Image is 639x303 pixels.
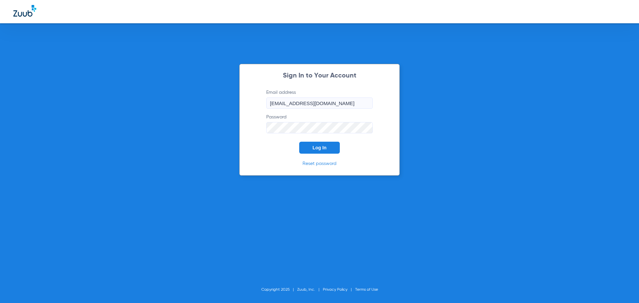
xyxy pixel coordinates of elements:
[297,286,323,293] li: Zuub, Inc.
[313,145,326,150] span: Log In
[256,73,383,79] h2: Sign In to Your Account
[266,97,373,109] input: Email address
[13,5,36,17] img: Zuub Logo
[303,161,336,166] a: Reset password
[299,142,340,154] button: Log In
[323,288,347,292] a: Privacy Policy
[355,288,378,292] a: Terms of Use
[266,114,373,133] label: Password
[266,122,373,133] input: Password
[261,286,297,293] li: Copyright 2025
[266,89,373,109] label: Email address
